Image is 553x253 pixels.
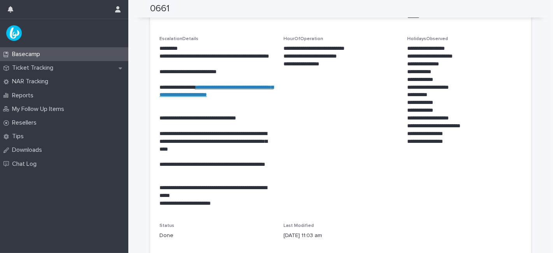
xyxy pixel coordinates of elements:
[150,3,170,14] h2: 0661
[159,37,198,41] span: EscalationDetails
[159,232,274,240] p: Done
[9,146,48,154] p: Downloads
[283,37,323,41] span: HourOfOperation
[9,105,70,113] p: My Follow Up Items
[9,64,59,72] p: Ticket Tracking
[9,51,46,58] p: Basecamp
[283,232,398,240] p: [DATE] 11:03 am
[9,119,43,126] p: Resellers
[407,37,448,41] span: HolidaysObserved
[9,78,54,85] p: NAR Tracking
[9,133,30,140] p: Tips
[9,92,40,99] p: Reports
[159,223,174,228] span: Status
[283,223,314,228] span: Last Modified
[6,25,22,41] img: UPKZpZA3RCu7zcH4nw8l
[9,160,43,168] p: Chat Log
